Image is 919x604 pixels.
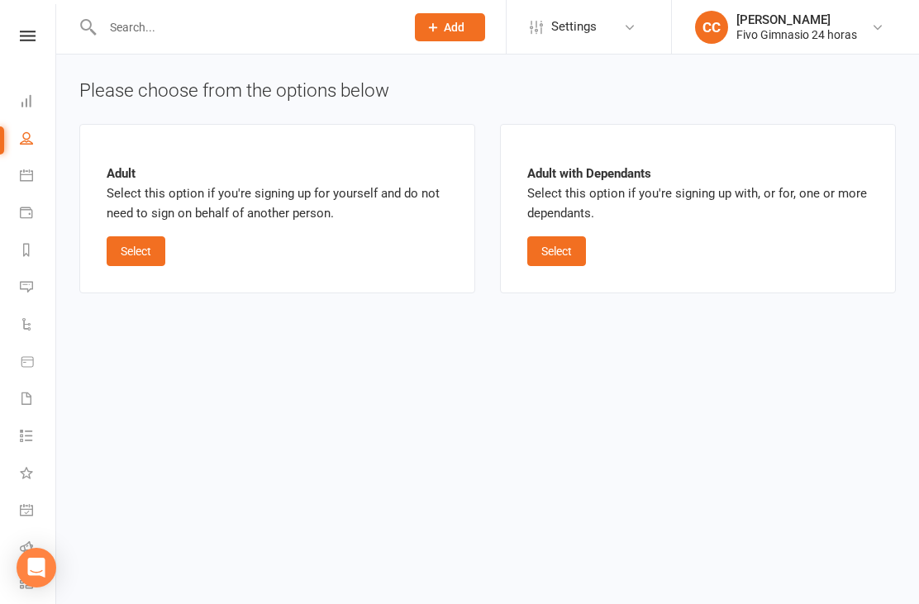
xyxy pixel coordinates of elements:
a: People [20,121,57,159]
a: Product Sales [20,345,57,382]
a: Roll call kiosk mode [20,530,57,568]
a: General attendance kiosk mode [20,493,57,530]
a: What's New [20,456,57,493]
a: Reports [20,233,57,270]
strong: Adult with Dependants [527,166,651,181]
button: Select [527,236,586,266]
p: Select this option if you're signing up with, or for, one or more dependants. [527,164,869,223]
div: [PERSON_NAME] [736,12,857,27]
input: Search... [98,16,393,39]
span: Add [444,21,464,34]
div: Please choose from the options below [79,78,896,104]
span: Settings [551,8,597,45]
a: Dashboard [20,84,57,121]
div: CC [695,11,728,44]
a: Calendar [20,159,57,196]
button: Add [415,13,485,41]
button: Select [107,236,165,266]
div: Open Intercom Messenger [17,548,56,587]
div: Fivo Gimnasio 24 horas [736,27,857,42]
p: Select this option if you're signing up for yourself and do not need to sign on behalf of another... [107,164,448,223]
a: Payments [20,196,57,233]
strong: Adult [107,166,136,181]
